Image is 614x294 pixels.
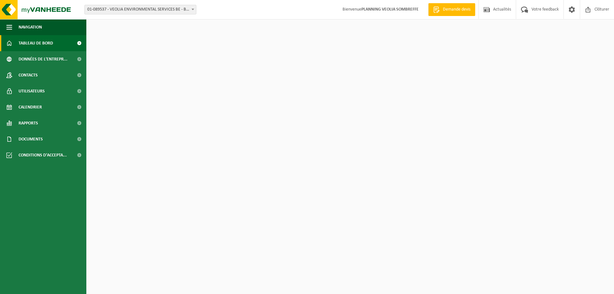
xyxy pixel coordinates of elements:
span: Documents [19,131,43,147]
span: 01-089537 - VEOLIA ENVIRONMENTAL SERVICES BE - BEERSE [84,5,196,14]
span: Navigation [19,19,42,35]
span: Conditions d'accepta... [19,147,67,163]
span: Données de l'entrepr... [19,51,67,67]
span: 01-089537 - VEOLIA ENVIRONMENTAL SERVICES BE - BEERSE [85,5,196,14]
strong: PLANNING VEOLIA SOMBREFFE [361,7,419,12]
span: Tableau de bord [19,35,53,51]
a: Demande devis [428,3,475,16]
span: Rapports [19,115,38,131]
span: Utilisateurs [19,83,45,99]
span: Contacts [19,67,38,83]
span: Demande devis [441,6,472,13]
span: Calendrier [19,99,42,115]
